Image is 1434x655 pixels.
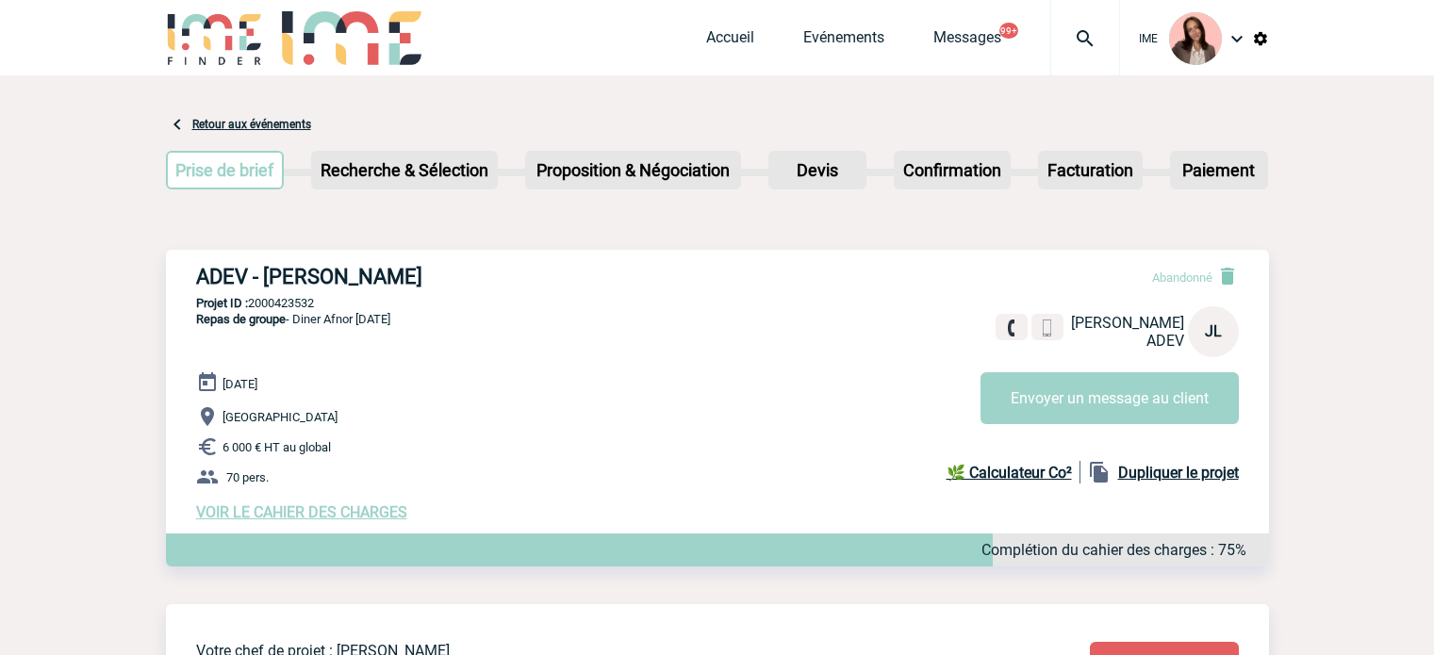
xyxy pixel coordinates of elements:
p: Recherche & Sélection [313,153,496,188]
span: ADEV [1146,332,1184,350]
p: Devis [770,153,865,188]
button: 99+ [999,23,1018,39]
a: Retour aux événements [192,118,311,131]
span: 6 000 € HT au global [223,440,331,454]
span: 70 pers. [226,470,269,484]
span: Abandonné [1152,270,1212,285]
a: Accueil [706,28,754,55]
img: fixe.png [1003,319,1020,336]
b: 🌿 Calculateur Co² [947,464,1072,482]
p: Prise de brief [168,153,283,188]
h3: ADEV - [PERSON_NAME] [196,265,762,288]
p: Paiement [1172,153,1266,188]
span: JL [1205,322,1222,340]
p: Proposition & Négociation [527,153,739,188]
span: [PERSON_NAME] [1071,314,1184,332]
a: Evénements [803,28,884,55]
span: Repas de groupe [196,312,286,326]
b: Projet ID : [196,296,248,310]
span: [GEOGRAPHIC_DATA] [223,410,338,424]
span: - Diner Afnor [DATE] [196,312,390,326]
p: Facturation [1040,153,1141,188]
span: [DATE] [223,377,257,391]
a: Messages [933,28,1001,55]
img: 94396-3.png [1169,12,1222,65]
b: Dupliquer le projet [1118,464,1239,482]
a: 🌿 Calculateur Co² [947,461,1080,483]
p: 2000423532 [166,296,1269,310]
p: Confirmation [896,153,1009,188]
a: VOIR LE CAHIER DES CHARGES [196,503,407,521]
img: portable.png [1039,319,1056,336]
button: Envoyer un message au client [981,372,1239,424]
img: IME-Finder [166,11,264,65]
span: IME [1139,32,1158,45]
img: file_copy-black-24dp.png [1088,461,1111,483]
